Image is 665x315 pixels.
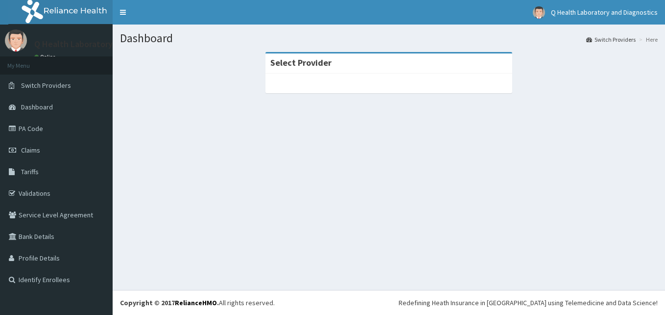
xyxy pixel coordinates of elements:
strong: Select Provider [270,57,332,68]
a: Online [34,53,58,60]
span: Switch Providers [21,81,71,90]
strong: Copyright © 2017 . [120,298,219,307]
div: Redefining Heath Insurance in [GEOGRAPHIC_DATA] using Telemedicine and Data Science! [399,298,658,308]
span: Tariffs [21,167,39,176]
span: Q Health Laboratory and Diagnostics [551,8,658,17]
img: User Image [5,29,27,52]
h1: Dashboard [120,32,658,45]
a: Switch Providers [586,35,636,44]
img: User Image [533,6,545,19]
span: Claims [21,146,40,155]
p: Q Health Laboratory and Diagnostics [34,40,175,49]
a: RelianceHMO [175,298,217,307]
span: Dashboard [21,103,53,111]
footer: All rights reserved. [113,290,665,315]
li: Here [637,35,658,44]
